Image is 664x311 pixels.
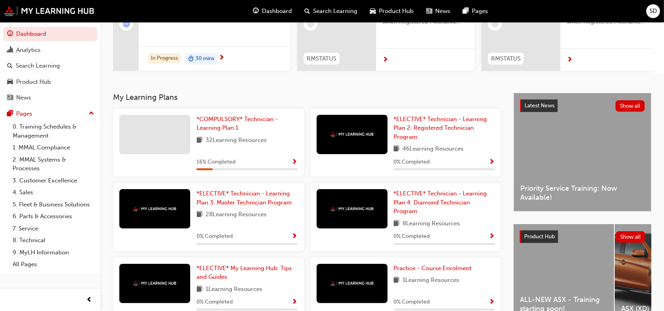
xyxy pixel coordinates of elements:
span: 46 Learning Resources [403,144,464,154]
a: 1. MMAL Compliance [9,142,97,154]
span: Search Learning [313,7,357,16]
span: duration-icon [188,54,194,64]
span: Show Progress [489,299,495,306]
a: 3. Customer Excellence [9,175,97,187]
span: 28 Learning Resources [206,210,267,220]
a: *ELECTIVE* Technician - Learning Plan 3: Master Technician Program [197,189,298,207]
button: DashboardAnalyticsSearch LearningProduct HubNews [3,25,97,107]
a: mmal [4,6,95,16]
a: 2. MMAL Systems & Processes [9,154,97,175]
a: search-iconSearch Learning [298,3,364,19]
img: mmal [330,281,374,286]
span: book-icon [197,210,202,220]
span: Product Hub [524,233,555,240]
button: Show Progress [489,157,495,167]
button: Pages [3,107,97,121]
img: mmal [133,281,176,286]
span: Show Progress [489,159,495,166]
h3: My Learning Plans [113,93,501,102]
button: Show Progress [292,232,298,241]
span: RMSTATUS [307,54,336,63]
span: Priority Service Training: Now Available! [520,184,645,202]
span: news-icon [426,6,432,16]
span: 32 Learning Resources [206,136,267,145]
span: Show Progress [489,233,495,240]
a: pages-iconPages [456,3,494,19]
span: news-icon [7,94,13,101]
a: 5. Fleet & Business Solutions [9,199,97,211]
span: car-icon [7,79,13,86]
span: 8 Learning Resources [403,219,460,229]
span: learningRecordVerb_ATTEMPT-icon [123,20,130,28]
span: 0 % Completed [197,232,233,241]
span: Product Hub [379,7,414,16]
span: pages-icon [463,6,469,16]
span: 1 Learning Resources [403,276,460,285]
span: search-icon [304,6,310,16]
a: *COMPULSORY* Technician - Learning Plan 1 [197,115,298,132]
button: Show Progress [489,232,495,241]
span: up-icon [89,109,94,119]
a: Product HubShow all [520,230,645,243]
a: 9. MyLH Information [9,247,97,259]
div: In Progress [148,53,181,64]
div: Product Hub [16,77,51,86]
span: car-icon [370,6,376,16]
span: search-icon [7,63,13,70]
span: *COMPULSORY* Technician - Learning Plan 1 [197,116,278,132]
span: 30 mins [195,54,214,63]
img: mmal [330,206,374,212]
span: News [435,7,450,16]
a: Dashboard [3,27,97,41]
a: Analytics [3,43,97,57]
a: 6. Parts & Accessories [9,210,97,223]
a: 7. Service [9,223,97,235]
span: learningRecordVerb_NONE-icon [492,20,499,28]
button: Show all [616,100,645,112]
span: 0 % Completed [394,298,430,307]
span: book-icon [197,136,202,145]
span: next-icon [219,55,224,62]
span: 0 % Completed [394,158,430,167]
span: 16 % Completed [197,158,236,167]
a: car-iconProduct Hub [364,3,420,19]
a: news-iconNews [420,3,456,19]
span: learningRecordVerb_NONE-icon [307,20,314,28]
span: book-icon [394,276,400,285]
span: SD [649,7,657,16]
span: Show Progress [292,159,298,166]
img: mmal [133,206,176,212]
span: *ELECTIVE* Technician - Learning Plan 2: Registered Technician Program [394,116,487,140]
div: Analytics [16,46,41,55]
a: 0. Training Schedules & Management [9,121,97,142]
a: News [3,90,97,105]
span: book-icon [197,285,202,294]
a: guage-iconDashboard [247,3,298,19]
button: Show Progress [292,297,298,307]
button: Show all [616,231,645,243]
span: 0 % Completed [197,298,233,307]
a: Latest NewsShow all [520,99,645,112]
span: book-icon [394,144,400,154]
span: 0 % Completed [394,232,430,241]
a: 8. Technical [9,234,97,247]
span: Show Progress [292,299,298,306]
span: prev-icon [87,295,93,305]
span: book-icon [394,219,400,229]
span: *ELECTIVE* Technician - Learning Plan 4: Diamond Technician Program [394,190,487,215]
span: 1 Learning Resources [206,285,262,294]
span: Practice - Course Enrolment [394,265,472,272]
span: RMSTATUS [491,54,521,63]
div: Search Learning [16,61,60,70]
a: Search Learning [3,59,97,73]
span: next-icon [382,57,388,64]
span: *ELECTIVE* Technician - Learning Plan 3: Master Technician Program [197,190,292,206]
button: SD [646,4,660,18]
a: *ELECTIVE* Technician - Learning Plan 4: Diamond Technician Program [394,189,495,216]
span: guage-icon [7,31,13,38]
span: Show Progress [292,233,298,240]
div: News [16,93,31,102]
a: All Pages [9,258,97,271]
span: Dashboard [262,7,292,16]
